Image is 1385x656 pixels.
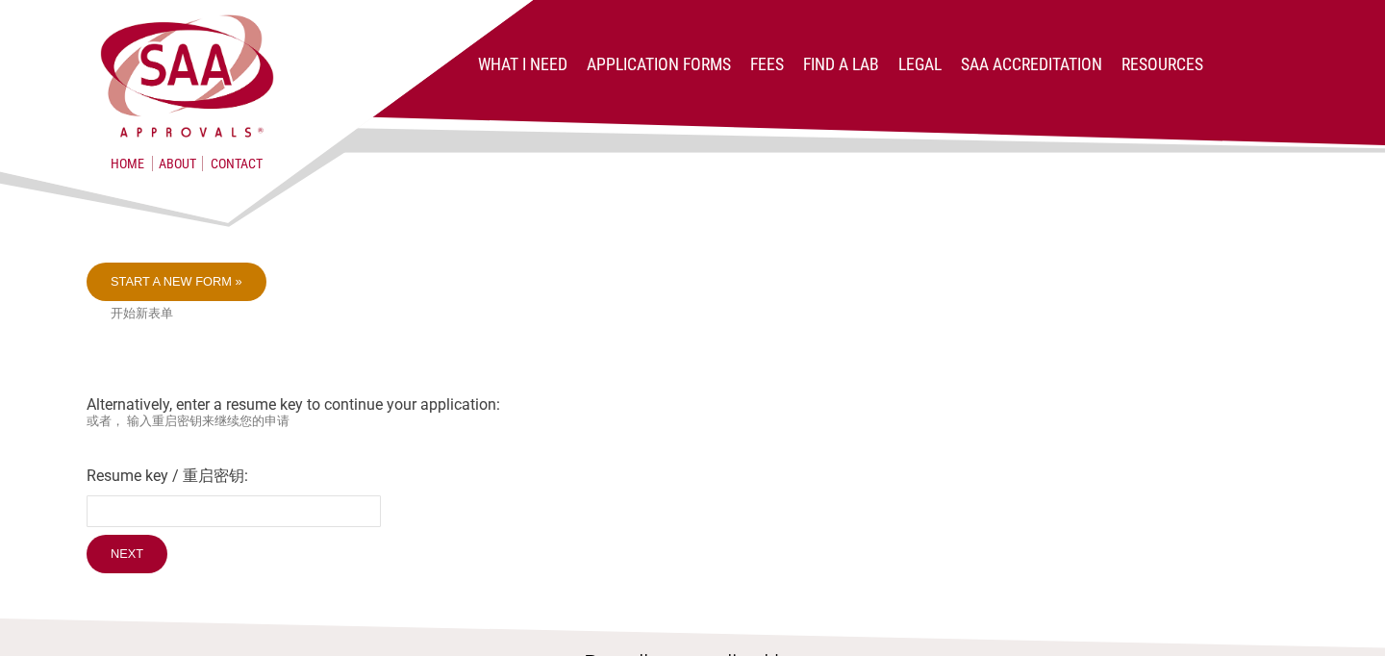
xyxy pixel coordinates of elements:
[87,263,266,301] a: Start a new form »
[1121,55,1203,74] a: Resources
[87,414,1298,430] small: 或者， 输入重启密钥来继续您的申请
[478,55,567,74] a: What I Need
[87,263,1298,578] div: Alternatively, enter a resume key to continue your application:
[961,55,1102,74] a: SAA Accreditation
[152,156,203,171] a: About
[803,55,879,74] a: Find a lab
[898,55,942,74] a: Legal
[750,55,784,74] a: Fees
[87,535,167,573] input: Next
[97,12,277,140] img: SAA Approvals
[587,55,731,74] a: Application Forms
[111,306,1298,322] small: 开始新表单
[111,156,144,171] a: Home
[211,156,263,171] a: Contact
[87,467,1298,487] label: Resume key / 重启密钥:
